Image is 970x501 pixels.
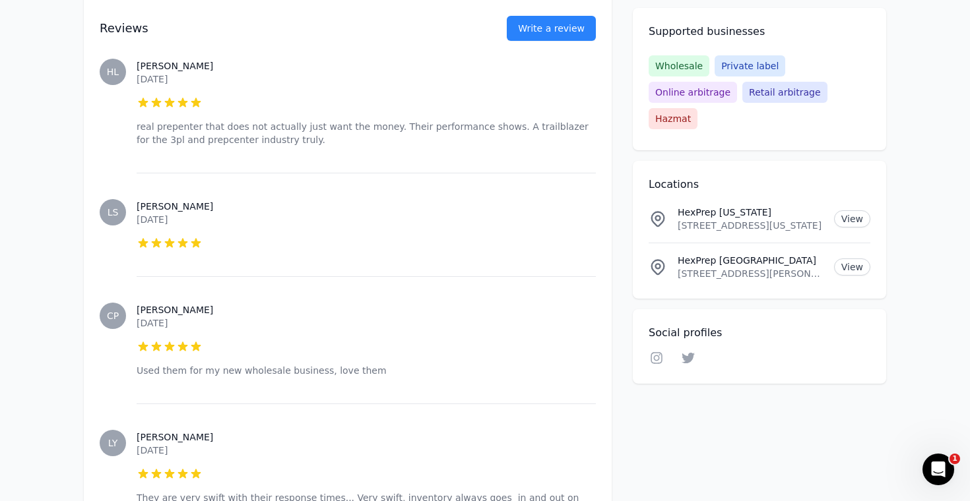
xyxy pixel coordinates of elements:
[649,108,697,129] span: Hazmat
[922,454,954,485] iframe: Intercom live chat
[678,254,824,267] p: HexPrep [GEOGRAPHIC_DATA]
[100,19,465,38] h2: Reviews
[137,120,596,146] p: real prepenter that does not actually just want the money. Their performance shows. A trailblazer...
[107,67,119,76] span: HL
[137,59,596,73] h3: [PERSON_NAME]
[649,24,870,40] h2: Supported businesses
[137,200,596,213] h3: [PERSON_NAME]
[649,325,870,341] h2: Social profiles
[108,438,118,448] span: LY
[834,258,870,276] a: View
[834,210,870,227] a: View
[107,311,119,320] span: CP
[137,303,596,316] h3: [PERSON_NAME]
[649,55,709,76] span: Wholesale
[507,16,596,41] a: Write a review
[649,82,737,103] span: Online arbitrage
[678,206,824,219] p: HexPrep [US_STATE]
[137,214,168,225] time: [DATE]
[137,430,596,444] h3: [PERSON_NAME]
[108,208,119,217] span: LS
[678,219,824,232] p: [STREET_ADDRESS][US_STATE]
[950,454,960,464] span: 1
[137,445,168,456] time: [DATE]
[715,55,785,76] span: Private label
[678,267,824,280] p: [STREET_ADDRESS][PERSON_NAME][US_STATE]
[137,364,596,377] p: Used them for my new wholesale business, love them
[649,177,870,192] h2: Locations
[137,318,168,328] time: [DATE]
[137,74,168,84] time: [DATE]
[742,82,827,103] span: Retail arbitrage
